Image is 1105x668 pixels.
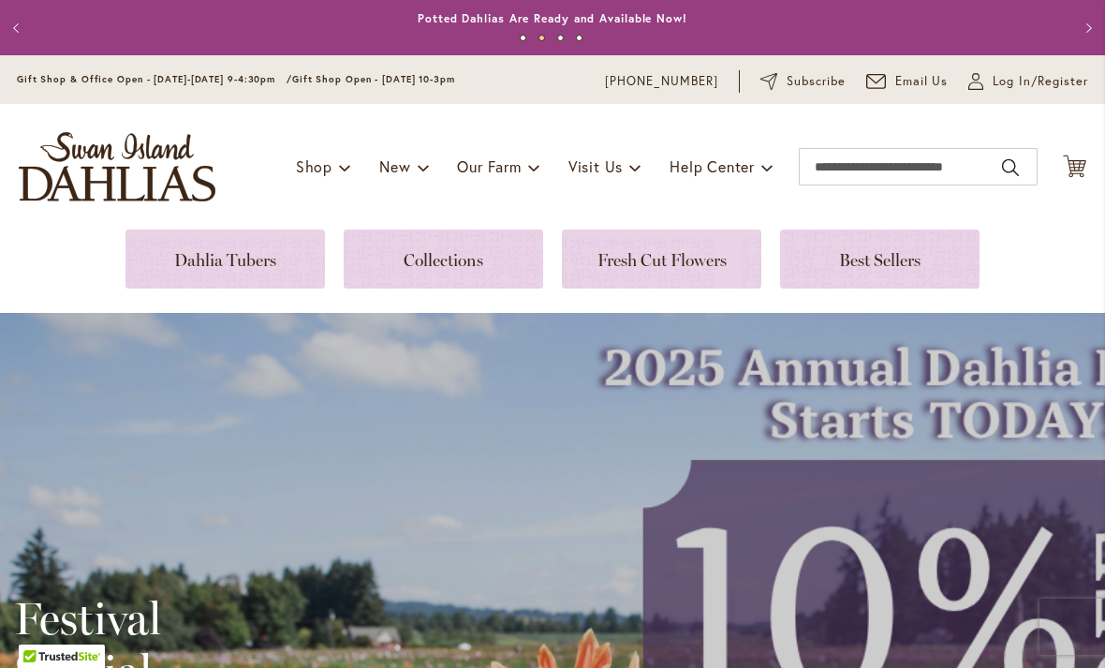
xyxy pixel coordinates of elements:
[993,72,1088,91] span: Log In/Register
[457,156,521,176] span: Our Farm
[605,72,718,91] a: [PHONE_NUMBER]
[520,35,526,41] button: 1 of 4
[379,156,410,176] span: New
[670,156,755,176] span: Help Center
[557,35,564,41] button: 3 of 4
[968,72,1088,91] a: Log In/Register
[17,73,292,85] span: Gift Shop & Office Open - [DATE]-[DATE] 9-4:30pm /
[568,156,623,176] span: Visit Us
[760,72,846,91] a: Subscribe
[866,72,949,91] a: Email Us
[19,132,215,201] a: store logo
[296,156,332,176] span: Shop
[538,35,545,41] button: 2 of 4
[292,73,455,85] span: Gift Shop Open - [DATE] 10-3pm
[1068,9,1105,47] button: Next
[895,72,949,91] span: Email Us
[576,35,582,41] button: 4 of 4
[418,11,687,25] a: Potted Dahlias Are Ready and Available Now!
[787,72,846,91] span: Subscribe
